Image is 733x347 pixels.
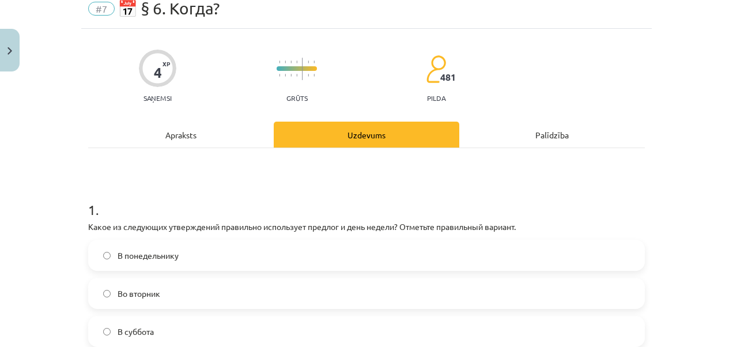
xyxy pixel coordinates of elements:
[285,74,286,77] img: icon-short-line-57e1e144782c952c97e751825c79c345078a6d821885a25fce030b3d8c18986b.svg
[459,122,645,148] div: Palīdzība
[279,74,280,77] img: icon-short-line-57e1e144782c952c97e751825c79c345078a6d821885a25fce030b3d8c18986b.svg
[88,221,645,233] p: Какое из следующих утверждений правильно использует предлог и день недели? Отметьте правильный ва...
[308,61,309,63] img: icon-short-line-57e1e144782c952c97e751825c79c345078a6d821885a25fce030b3d8c18986b.svg
[440,72,456,82] span: 481
[7,47,12,55] img: icon-close-lesson-0947bae3869378f0d4975bcd49f059093ad1ed9edebbc8119c70593378902aed.svg
[426,55,446,84] img: students-c634bb4e5e11cddfef0936a35e636f08e4e9abd3cc4e673bd6f9a4125e45ecb1.svg
[308,74,309,77] img: icon-short-line-57e1e144782c952c97e751825c79c345078a6d821885a25fce030b3d8c18986b.svg
[154,65,162,81] div: 4
[118,326,154,338] span: В суббота
[274,122,459,148] div: Uzdevums
[290,74,292,77] img: icon-short-line-57e1e144782c952c97e751825c79c345078a6d821885a25fce030b3d8c18986b.svg
[296,61,297,63] img: icon-short-line-57e1e144782c952c97e751825c79c345078a6d821885a25fce030b3d8c18986b.svg
[88,122,274,148] div: Apraksts
[296,74,297,77] img: icon-short-line-57e1e144782c952c97e751825c79c345078a6d821885a25fce030b3d8c18986b.svg
[103,290,111,297] input: Во вторник
[88,2,115,16] span: #7
[118,288,160,300] span: Во вторник
[118,250,179,262] span: В понедельнику
[279,61,280,63] img: icon-short-line-57e1e144782c952c97e751825c79c345078a6d821885a25fce030b3d8c18986b.svg
[103,252,111,259] input: В понедельнику
[88,182,645,217] h1: 1 .
[286,94,308,102] p: Grūts
[313,74,315,77] img: icon-short-line-57e1e144782c952c97e751825c79c345078a6d821885a25fce030b3d8c18986b.svg
[139,94,176,102] p: Saņemsi
[302,58,303,80] img: icon-long-line-d9ea69661e0d244f92f715978eff75569469978d946b2353a9bb055b3ed8787d.svg
[427,94,445,102] p: pilda
[290,61,292,63] img: icon-short-line-57e1e144782c952c97e751825c79c345078a6d821885a25fce030b3d8c18986b.svg
[285,61,286,63] img: icon-short-line-57e1e144782c952c97e751825c79c345078a6d821885a25fce030b3d8c18986b.svg
[313,61,315,63] img: icon-short-line-57e1e144782c952c97e751825c79c345078a6d821885a25fce030b3d8c18986b.svg
[163,61,170,67] span: XP
[103,328,111,335] input: В суббота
